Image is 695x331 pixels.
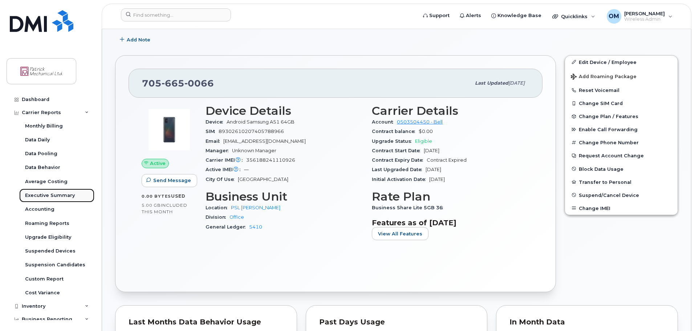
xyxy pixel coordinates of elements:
span: General Ledger [206,224,249,230]
input: Find something... [121,8,231,21]
div: Quicklinks [547,9,600,24]
a: Knowledge Base [486,8,546,23]
a: Office [229,214,244,220]
span: [PERSON_NAME] [624,11,665,16]
span: SIM [206,129,219,134]
a: Alerts [455,8,486,23]
button: Request Account Change [565,149,678,162]
span: 0066 [184,78,214,89]
a: 5410 [249,224,262,230]
button: Add Roaming Package [565,69,678,84]
h3: Features as of [DATE] [372,218,529,227]
span: Contract Expiry Date [372,157,427,163]
span: Active [150,160,166,167]
span: Send Message [153,177,191,184]
span: View All Features [378,230,422,237]
span: Contract balance [372,129,419,134]
a: Edit Device / Employee [565,56,678,69]
span: Division [206,214,229,220]
img: image20231002-3703462-1ews4ez.jpeg [147,108,191,152]
div: Past Days Usage [319,319,474,326]
button: Change Plan / Features [565,110,678,123]
div: Last Months Data Behavior Usage [129,319,284,326]
button: Enable Call Forwarding [565,123,678,136]
div: Omar Meneses [602,9,678,24]
span: Account [372,119,397,125]
span: City Of Use [206,177,238,182]
span: Unknown Manager [232,148,276,153]
span: Wireless Admin [624,16,665,22]
button: Transfer to Personal [565,175,678,189]
button: Suspend/Cancel Device [565,189,678,202]
span: 5.00 GB [142,203,161,208]
span: Alerts [466,12,481,19]
span: Contract Expired [427,157,467,163]
h3: Device Details [206,104,363,117]
span: Email [206,138,223,144]
span: [DATE] [424,148,439,153]
span: Last updated [475,80,508,86]
span: Last Upgraded Date [372,167,426,172]
button: Change IMEI [565,202,678,215]
span: Initial Activation Date [372,177,429,182]
button: Block Data Usage [565,162,678,175]
span: OM [609,12,619,21]
span: Carrier IMEI [206,157,246,163]
a: Support [418,8,455,23]
button: Reset Voicemail [565,84,678,97]
span: Add Note [127,36,150,43]
button: Add Note [115,33,157,47]
div: In Month Data [509,319,664,326]
span: — [244,167,249,172]
span: Enable Call Forwarding [579,127,638,132]
span: Suspend/Cancel Device [579,192,639,198]
span: 665 [162,78,184,89]
span: [DATE] [426,167,441,172]
span: Change Plan / Features [579,114,638,119]
span: 705 [142,78,214,89]
span: Manager [206,148,232,153]
span: [EMAIL_ADDRESS][DOMAIN_NAME] [223,138,306,144]
span: Android Samsung A51 64GB [227,119,294,125]
h3: Rate Plan [372,190,529,203]
button: Change Phone Number [565,136,678,149]
span: Location [206,205,231,210]
span: Eligible [415,138,432,144]
a: PSL [PERSON_NAME] [231,205,280,210]
button: Change SIM Card [565,97,678,110]
span: used [171,193,186,199]
a: 0503504450 - Bell [397,119,443,125]
span: [GEOGRAPHIC_DATA] [238,177,288,182]
button: Send Message [142,174,197,187]
span: included this month [142,202,187,214]
span: Support [429,12,450,19]
span: 89302610207405788966 [219,129,284,134]
span: 356188241110926 [246,157,295,163]
span: Knowledge Base [497,12,541,19]
span: [DATE] [508,80,525,86]
h3: Carrier Details [372,104,529,117]
span: Quicklinks [561,13,588,19]
span: $0.00 [419,129,433,134]
span: Contract Start Date [372,148,424,153]
span: Add Roaming Package [571,74,637,81]
span: [DATE] [429,177,445,182]
span: Upgrade Status [372,138,415,144]
span: 0.00 Bytes [142,194,171,199]
button: View All Features [372,227,428,240]
span: Active IMEI [206,167,244,172]
span: Business Share Lite 5GB 36 [372,205,447,210]
span: Device [206,119,227,125]
h3: Business Unit [206,190,363,203]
